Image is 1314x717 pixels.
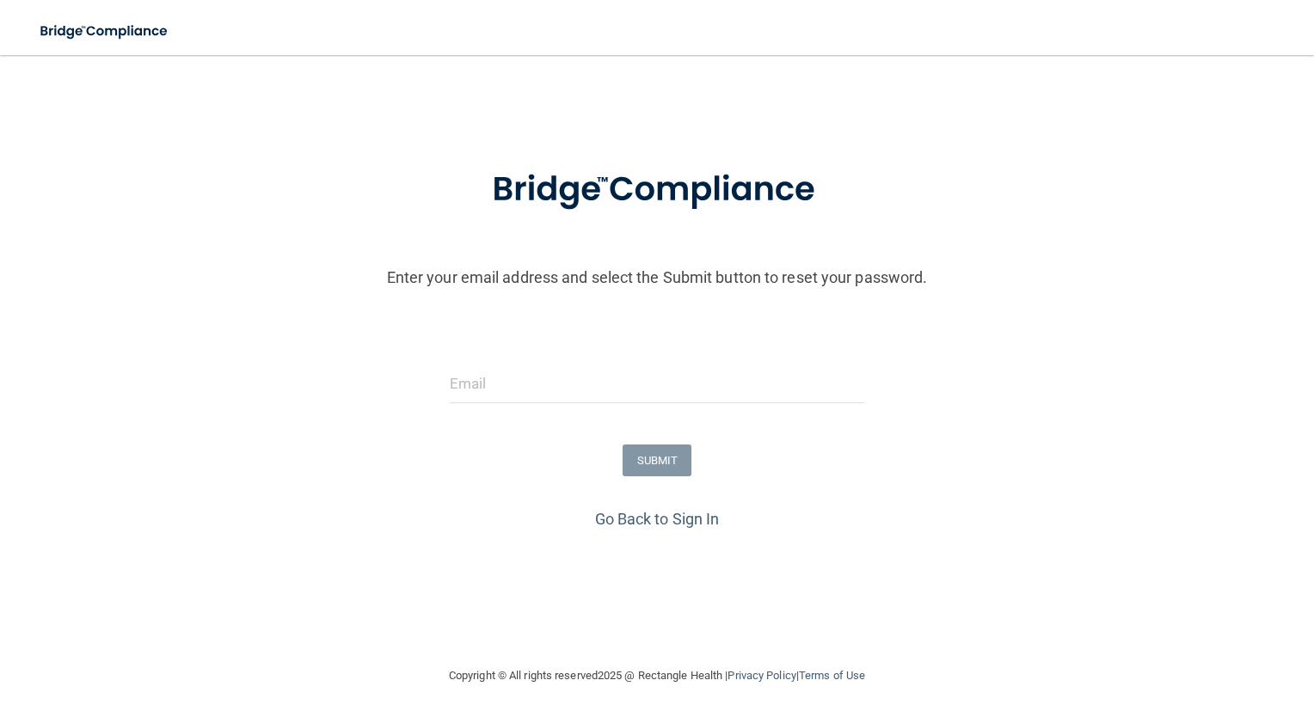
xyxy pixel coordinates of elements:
[728,669,795,682] a: Privacy Policy
[623,444,692,476] button: SUBMIT
[799,669,865,682] a: Terms of Use
[343,648,971,703] div: Copyright © All rights reserved 2025 @ Rectangle Health | |
[457,145,857,235] img: bridge_compliance_login_screen.278c3ca4.svg
[450,365,865,403] input: Email
[26,14,184,49] img: bridge_compliance_login_screen.278c3ca4.svg
[595,510,720,528] a: Go Back to Sign In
